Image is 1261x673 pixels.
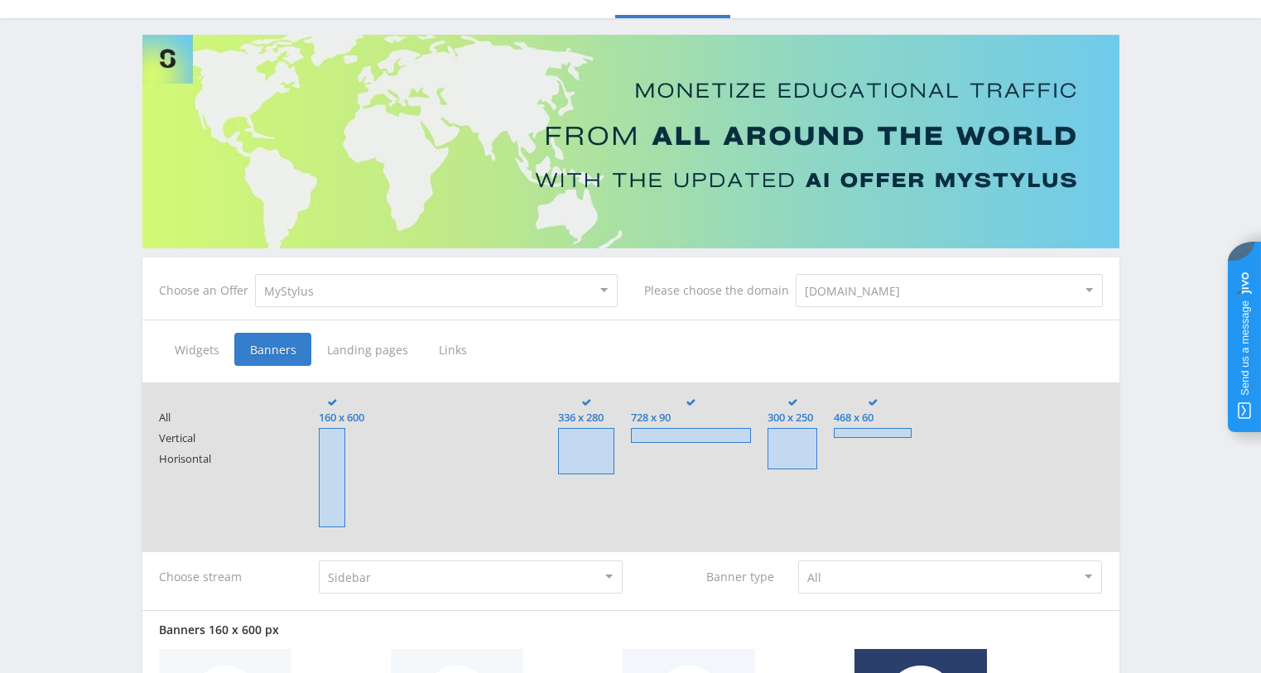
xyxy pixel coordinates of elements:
span: 160 x 600 [319,411,364,424]
span: Banners [234,333,311,366]
span: Horisontal [159,453,286,465]
span: Links [423,333,483,366]
span: Widgets [159,333,234,366]
span: 300 x 250 [768,411,817,424]
span: 468 x 60 [834,411,912,424]
div: Banner type [638,560,782,594]
div: Banners 160 x 600 px [159,623,1103,637]
span: 728 x 90 [631,411,752,424]
span: Vertical [159,432,286,445]
span: 336 x 280 [558,411,614,424]
img: Banner [142,35,1119,248]
div: Choose an Offer [159,284,255,297]
span: Landing pages [311,333,423,366]
div: Choose stream [159,560,303,594]
div: Please choose the domain [644,284,796,297]
span: All [159,411,286,424]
